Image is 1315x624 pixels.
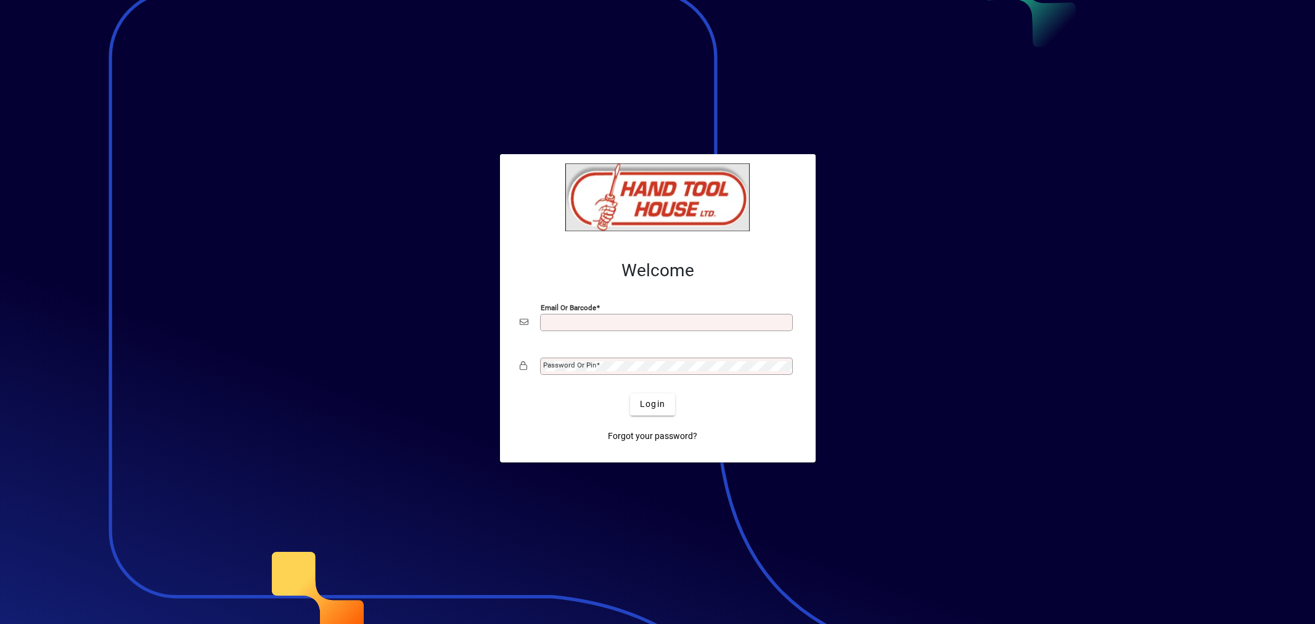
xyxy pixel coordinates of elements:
mat-label: Password or Pin [543,361,596,369]
h2: Welcome [520,260,796,281]
mat-label: Email or Barcode [541,303,596,311]
button: Login [630,393,675,416]
a: Forgot your password? [603,425,702,448]
span: Forgot your password? [608,430,697,443]
span: Login [640,398,665,411]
